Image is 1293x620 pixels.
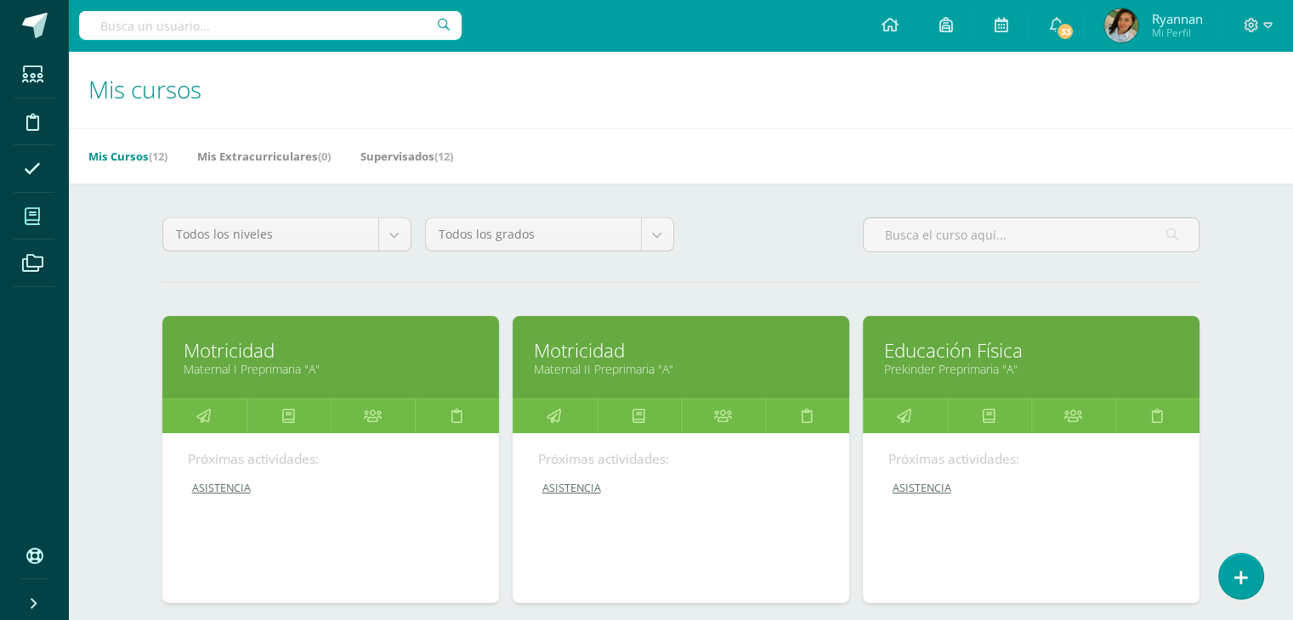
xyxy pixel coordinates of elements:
[884,361,1178,377] a: Prekinder Preprimaria "A"
[538,450,824,468] div: Próximas actividades:
[163,218,411,251] a: Todos los niveles
[176,218,366,251] span: Todos los niveles
[538,481,825,495] a: ASISTENCIA
[184,361,478,377] a: Maternal I Preprimaria "A"
[149,149,167,164] span: (12)
[426,218,673,251] a: Todos los grados
[884,337,1178,364] a: Educación Física
[888,450,1174,468] div: Próximas actividades:
[434,149,453,164] span: (12)
[184,337,478,364] a: Motricidad
[79,11,462,40] input: Busca un usuario...
[188,481,475,495] a: ASISTENCIA
[360,143,453,170] a: Supervisados(12)
[88,143,167,170] a: Mis Cursos(12)
[88,73,201,105] span: Mis cursos
[534,337,828,364] a: Motricidad
[864,218,1199,251] input: Busca el curso aquí...
[888,481,1176,495] a: ASISTENCIA
[1056,22,1075,41] span: 33
[1151,10,1202,27] span: Ryannan
[188,450,474,468] div: Próximas actividades:
[1151,25,1202,40] span: Mi Perfil
[1104,8,1138,42] img: 95e2457c508a8ff1d71f29c639c1ac90.png
[439,218,628,251] span: Todos los grados
[534,361,828,377] a: Maternal II Preprimaria "A"
[197,143,331,170] a: Mis Extracurriculares(0)
[318,149,331,164] span: (0)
